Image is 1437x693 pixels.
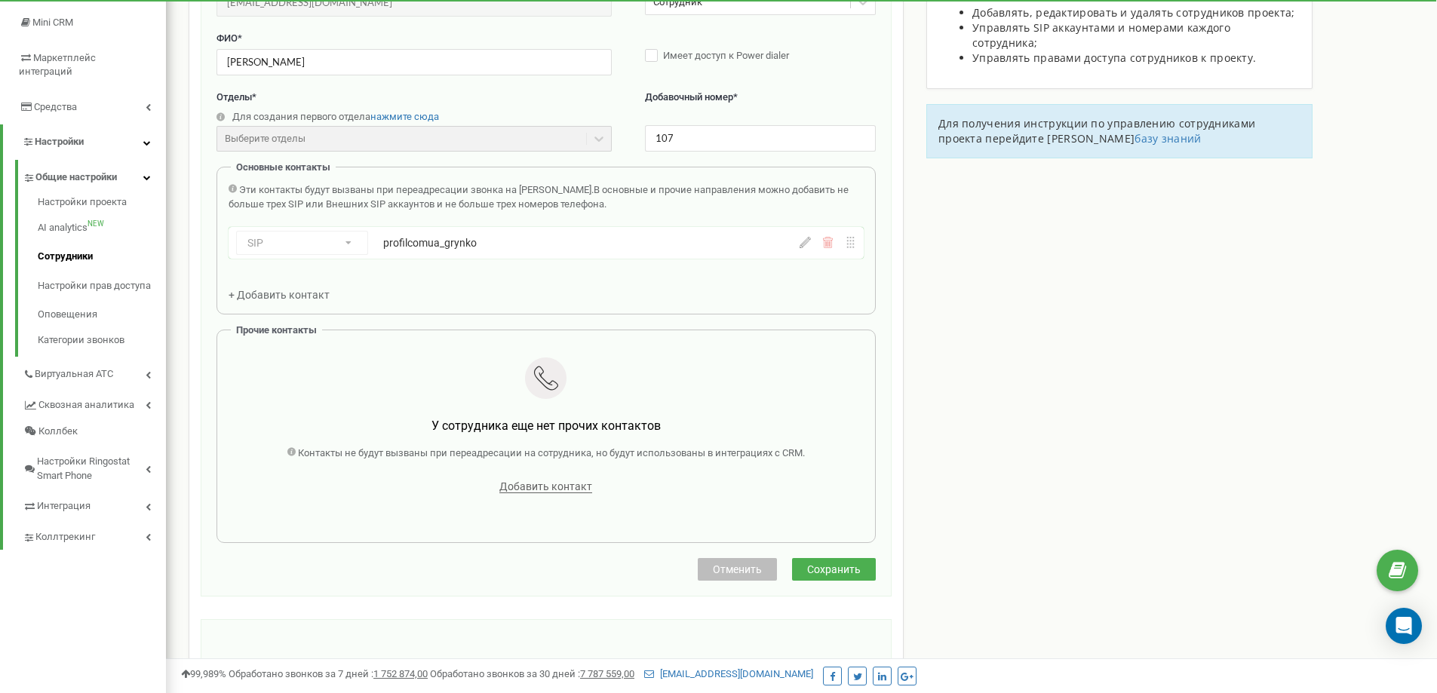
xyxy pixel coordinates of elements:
span: ФИО [216,32,238,44]
a: Настройки проекта [38,195,166,213]
span: Mini CRM [32,17,73,28]
span: Сквозная аналитика [38,398,134,412]
span: Управлять правами доступа сотрудников к проекту. [972,51,1256,65]
span: Для получения инструкции по управлению сотрудниками проекта перейдите [PERSON_NAME] [938,116,1255,146]
a: Сотрудники [38,242,166,271]
a: [EMAIL_ADDRESS][DOMAIN_NAME] [644,668,813,679]
a: Общие настройки [23,160,166,191]
a: Оповещения [38,300,166,330]
a: Категории звонков [38,330,166,348]
a: нажмите сюда [370,111,439,122]
a: Настройки Ringostat Smart Phone [23,444,166,489]
span: Управлять SIP аккаунтами и номерами каждого сотрудника; [972,20,1230,50]
a: Интеграция [23,489,166,520]
div: Open Intercom Messenger [1386,608,1422,644]
span: Имеет доступ к Power dialer [663,50,789,61]
span: У сотрудника еще нет прочих контактов [431,419,661,433]
span: Отменить [713,563,762,575]
span: Средства [34,101,77,112]
span: Коллбек [38,425,78,439]
span: Обработано звонков за 7 дней : [229,668,428,679]
span: Добавить контакт [499,480,592,493]
span: Добавлять, редактировать и удалять сотрудников проекта; [972,5,1295,20]
a: Настройки прав доступа [38,271,166,301]
a: базу знаний [1135,131,1201,146]
a: Коллбек [23,419,166,445]
button: Сохранить [792,558,876,581]
a: Коллтрекинг [23,520,166,550]
span: Обработано звонков за 30 дней : [430,668,634,679]
span: Отделы [216,91,252,103]
div: profilcomua_grynko [383,235,699,250]
span: Маркетплейс интеграций [19,52,96,78]
span: Добавочный номер [645,91,733,103]
span: Сохранить [807,563,861,575]
span: Для создания первого отдела [232,111,370,122]
span: Общие настройки [35,170,117,185]
input: Введите ФИО [216,49,612,75]
a: Сквозная аналитика [23,388,166,419]
span: Контакты не будут вызваны при переадресации на сотрудника, но будут использованы в интеграциях с ... [298,447,805,458]
a: Настройки [3,124,166,160]
span: Интеграция [37,499,91,514]
span: + Добавить контакт [229,289,330,301]
span: Виртуальная АТС [35,367,113,382]
button: Отменить [698,558,777,581]
span: Коллтрекинг [35,530,95,544]
span: Прочие контакты [236,324,317,336]
span: Основные контакты [236,161,330,173]
div: SIPprofilcomua_grynko [229,227,864,259]
a: AI analyticsNEW [38,213,166,243]
span: Настройки [35,136,84,147]
u: 7 787 559,00 [580,668,634,679]
span: 99,989% [181,668,226,679]
input: Укажите добавочный номер [645,125,876,152]
a: Виртуальная АТС [23,357,166,388]
u: 1 752 874,00 [373,668,428,679]
span: Эти контакты будут вызваны при переадресации звонка на [PERSON_NAME]. [239,184,594,195]
span: Настройки Ringostat Smart Phone [37,455,146,483]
